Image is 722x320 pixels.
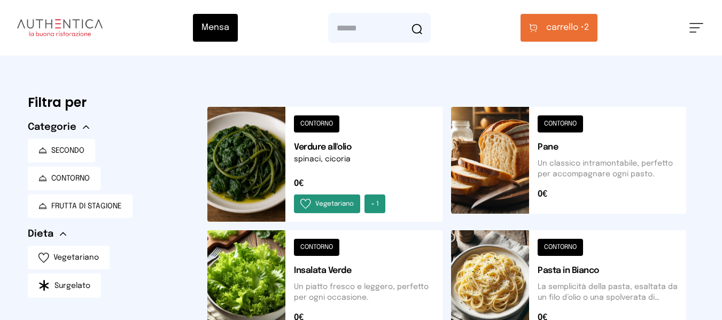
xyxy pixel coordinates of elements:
span: Surgelato [55,280,90,291]
button: Mensa [193,14,238,42]
button: Vegetariano [28,246,110,269]
h6: Filtra per [28,94,190,111]
button: Surgelato [28,274,101,298]
button: FRUTTA DI STAGIONE [28,194,133,218]
button: CONTORNO [28,167,100,190]
span: carrello • [546,21,584,34]
span: Vegetariano [53,252,99,263]
span: SECONDO [51,145,84,156]
span: Dieta [28,227,53,241]
span: CONTORNO [51,173,90,184]
span: Categorie [28,120,76,135]
button: Dieta [28,227,66,241]
span: 2 [546,21,589,34]
button: Categorie [28,120,89,135]
span: FRUTTA DI STAGIONE [51,201,122,212]
button: carrello •2 [521,14,597,42]
button: SECONDO [28,139,95,162]
img: logo.8f33a47.png [17,19,103,36]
